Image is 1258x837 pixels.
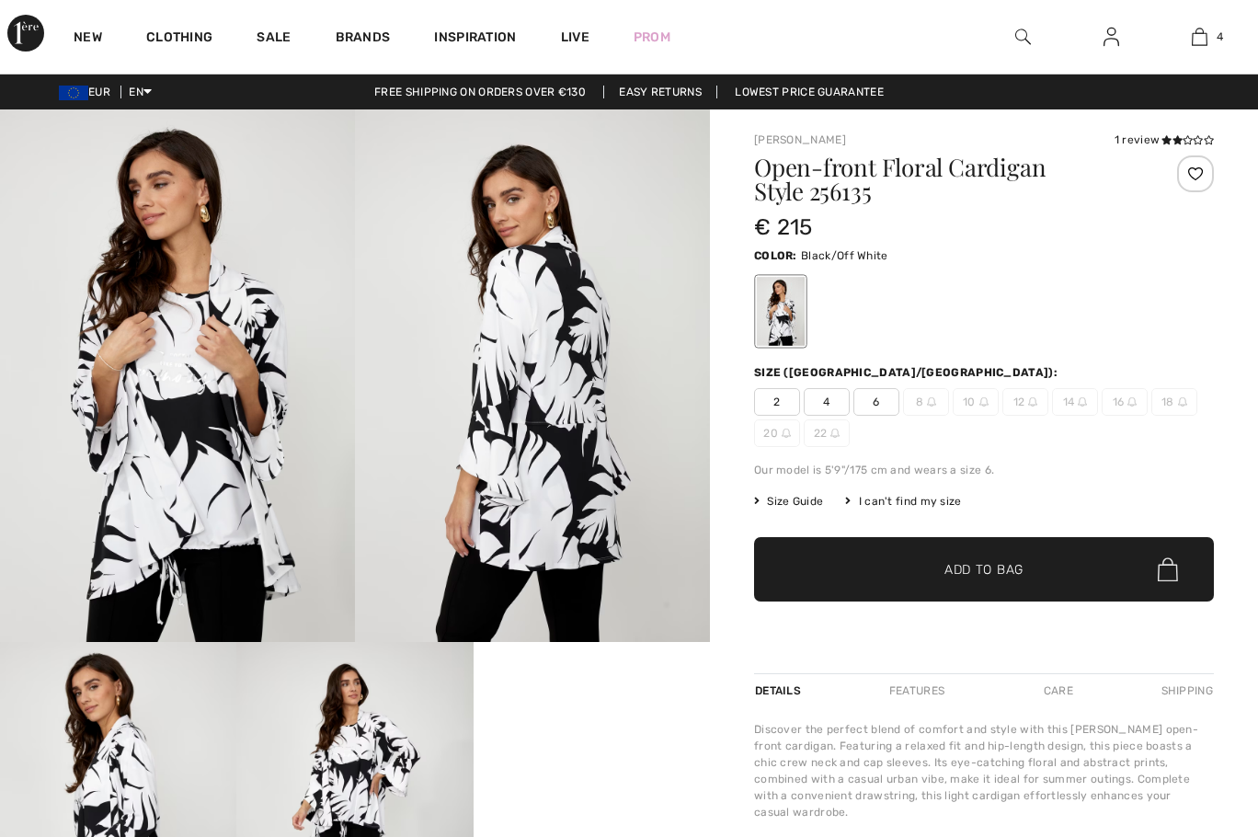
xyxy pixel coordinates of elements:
[59,86,118,98] span: EUR
[1156,26,1242,48] a: 4
[804,419,850,447] span: 22
[1141,699,1240,745] iframe: Opens a widget where you can chat to one of our agents
[59,86,88,100] img: Euro
[754,721,1214,820] div: Discover the perfect blend of comfort and style with this [PERSON_NAME] open-front cardigan. Feat...
[1158,557,1178,581] img: Bag.svg
[1102,388,1148,416] span: 16
[754,419,800,447] span: 20
[1151,388,1197,416] span: 18
[355,109,710,642] img: Open-Front Floral Cardigan Style 256135. 2
[754,537,1214,602] button: Add to Bag
[874,674,960,707] div: Features
[1217,29,1223,45] span: 4
[754,133,846,146] a: [PERSON_NAME]
[830,429,840,438] img: ring-m.svg
[1028,674,1089,707] div: Care
[754,388,800,416] span: 2
[1028,397,1037,407] img: ring-m.svg
[360,86,600,98] a: Free shipping on orders over €130
[720,86,898,98] a: Lowest Price Guarantee
[1127,397,1137,407] img: ring-m.svg
[561,28,589,47] a: Live
[1192,26,1207,48] img: My Bag
[1002,388,1048,416] span: 12
[927,397,936,407] img: ring-m.svg
[146,29,212,49] a: Clothing
[603,86,717,98] a: Easy Returns
[634,28,670,47] a: Prom
[1104,26,1119,48] img: My Info
[754,462,1214,478] div: Our model is 5'9"/175 cm and wears a size 6.
[754,364,1061,381] div: Size ([GEOGRAPHIC_DATA]/[GEOGRAPHIC_DATA]):
[801,249,888,262] span: Black/Off White
[979,397,989,407] img: ring-m.svg
[782,429,791,438] img: ring-m.svg
[434,29,516,49] span: Inspiration
[74,29,102,49] a: New
[804,388,850,416] span: 4
[845,493,961,510] div: I can't find my size
[853,388,899,416] span: 6
[754,493,823,510] span: Size Guide
[1089,26,1134,49] a: Sign In
[903,388,949,416] span: 8
[754,249,797,262] span: Color:
[754,674,806,707] div: Details
[754,214,813,240] span: € 215
[1015,26,1031,48] img: search the website
[257,29,291,49] a: Sale
[1157,674,1214,707] div: Shipping
[1178,397,1187,407] img: ring-m.svg
[757,277,805,346] div: Black/Off White
[754,155,1138,203] h1: Open-front Floral Cardigan Style 256135
[336,29,391,49] a: Brands
[1078,397,1087,407] img: ring-m.svg
[7,15,44,52] img: 1ère Avenue
[953,388,999,416] span: 10
[944,560,1024,579] span: Add to Bag
[1115,132,1214,148] div: 1 review
[1052,388,1098,416] span: 14
[129,86,152,98] span: EN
